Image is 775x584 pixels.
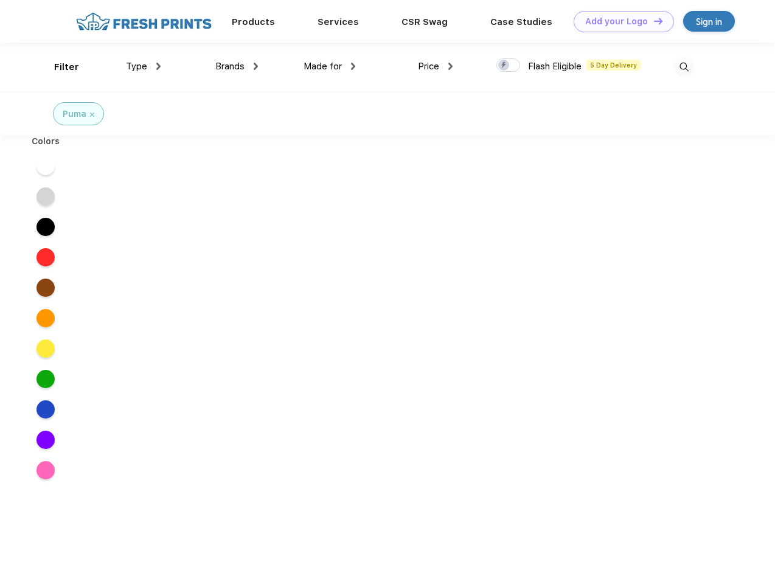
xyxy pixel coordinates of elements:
[448,63,453,70] img: dropdown.png
[90,113,94,117] img: filter_cancel.svg
[351,63,355,70] img: dropdown.png
[586,60,641,71] span: 5 Day Delivery
[23,135,69,148] div: Colors
[215,61,245,72] span: Brands
[72,11,215,32] img: fo%20logo%202.webp
[654,18,662,24] img: DT
[401,16,448,27] a: CSR Swag
[54,60,79,74] div: Filter
[418,61,439,72] span: Price
[674,57,694,77] img: desktop_search.svg
[304,61,342,72] span: Made for
[232,16,275,27] a: Products
[254,63,258,70] img: dropdown.png
[528,61,582,72] span: Flash Eligible
[696,15,722,29] div: Sign in
[126,61,147,72] span: Type
[156,63,161,70] img: dropdown.png
[683,11,735,32] a: Sign in
[63,108,86,120] div: Puma
[585,16,648,27] div: Add your Logo
[318,16,359,27] a: Services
